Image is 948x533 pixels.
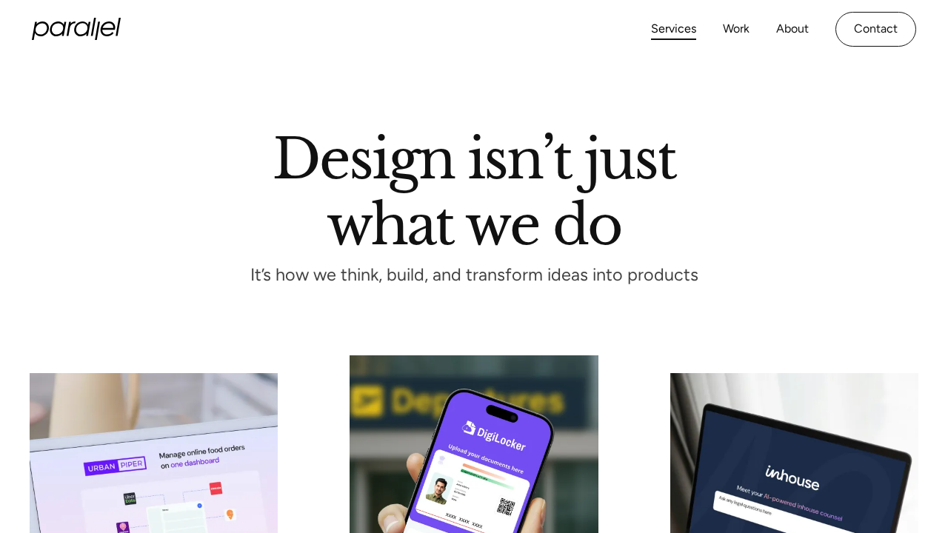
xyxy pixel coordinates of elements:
[776,19,809,40] a: About
[651,19,696,40] a: Services
[32,18,121,40] a: home
[273,133,676,245] h1: Design isn’t just what we do
[220,269,728,281] p: It’s how we think, build, and transform ideas into products
[835,12,916,47] a: Contact
[723,19,750,40] a: Work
